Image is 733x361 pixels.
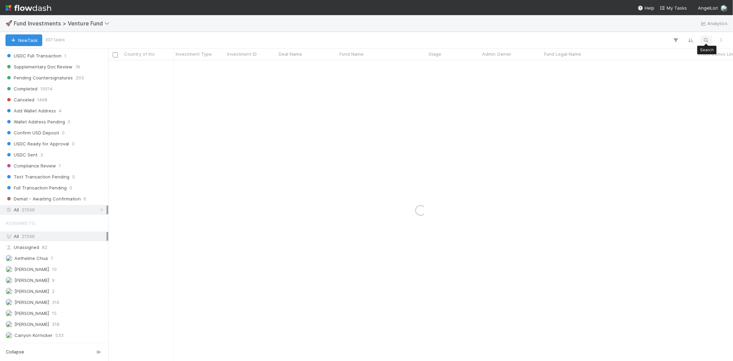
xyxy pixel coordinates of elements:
[52,342,60,351] span: 672
[5,310,12,317] img: avatar_d02a2cc9-4110-42ea-8259-e0e2573f4e82.png
[5,96,34,104] span: Canceled
[14,288,49,294] span: [PERSON_NAME]
[124,51,155,57] span: Country of Inc
[52,276,55,285] span: 9
[14,332,53,338] span: Canyon Kornicker
[5,107,56,115] span: Add Wallet Address
[5,216,35,230] span: Assigned To
[14,321,49,327] span: [PERSON_NAME]
[14,20,113,27] span: Fund Investments > Venture Fund
[5,63,73,71] span: Supplementary Doc Review
[52,287,55,296] span: 2
[5,2,51,14] img: logo-inverted-e16ddd16eac7371096b0.svg
[72,140,75,148] span: 0
[5,277,12,284] img: avatar_12dd09bb-393f-4edb-90ff-b12147216d3f.png
[5,243,107,252] div: Unassigned
[52,320,59,329] span: 318
[68,118,70,126] span: 0
[5,184,67,192] span: Full Transaction Pending
[5,118,65,126] span: Wallet Address Pending
[42,243,47,252] span: 82
[14,299,49,305] span: [PERSON_NAME]
[176,51,212,57] span: Investment Type
[340,51,364,57] span: Fund Name
[544,51,581,57] span: Fund Legal Name
[5,74,73,82] span: Pending Countersignatures
[22,206,35,214] span: 21596
[113,52,118,57] input: Toggle All Rows Selected
[84,195,86,203] span: 6
[5,332,12,339] img: avatar_d1f4bd1b-0b26-4d9b-b8ad-69b413583d95.png
[5,288,12,295] img: avatar_34f05275-b011-483d-b245-df8db41250f6.png
[5,140,69,148] span: USDC Ready for Approval
[429,51,441,57] span: Stage
[45,37,65,43] small: 307 tasks
[5,255,12,262] img: avatar_103f69d0-f655-4f4f-bc28-f3abe7034599.png
[5,34,42,46] button: NewTask
[6,349,24,355] span: Collapse
[482,51,511,57] span: Admin Owner
[22,233,35,239] span: 21596
[5,20,12,26] span: 🚀
[51,254,53,263] span: 7
[14,255,48,261] span: Aetheline Chua
[37,96,47,104] span: 1498
[721,5,728,12] img: avatar_1a1d5361-16dd-4910-a949-020dcd9f55a3.png
[660,4,687,11] a: My Tasks
[14,266,49,272] span: [PERSON_NAME]
[75,63,80,71] span: 74
[52,265,57,274] span: 10
[64,52,66,60] span: 1
[698,5,718,11] span: AngelList
[5,151,37,159] span: USDC Sent
[55,331,64,340] span: 533
[52,298,59,307] span: 316
[59,162,61,170] span: 1
[40,151,43,159] span: 3
[5,299,12,306] img: avatar_18c010e4-930e-4480-823a-7726a265e9dd.png
[660,5,687,11] span: My Tasks
[5,266,12,273] img: avatar_628a5c20-041b-43d3-a441-1958b262852b.png
[5,173,69,181] span: Test Transaction Pending
[59,107,62,115] span: 4
[5,85,37,93] span: Completed
[279,51,302,57] span: Deal Name
[52,309,57,318] span: 15
[69,184,72,192] span: 0
[5,232,107,241] div: All
[72,173,75,181] span: 0
[76,74,84,82] span: 203
[62,129,65,137] span: 0
[638,4,654,11] div: Help
[5,129,59,137] span: Confirm USD Deposit
[5,195,81,203] span: Demat - Awaiting Confirmation
[14,310,49,316] span: [PERSON_NAME]
[14,277,49,283] span: [PERSON_NAME]
[5,206,107,214] div: All
[700,19,728,28] a: Analytics
[5,321,12,328] img: avatar_9d20afb4-344c-4512-8880-fee77f5fe71b.png
[40,85,53,93] span: 19514
[227,51,257,57] span: Investment ID
[5,162,56,170] span: Compliance Review
[5,52,62,60] span: USDC Full Transaction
